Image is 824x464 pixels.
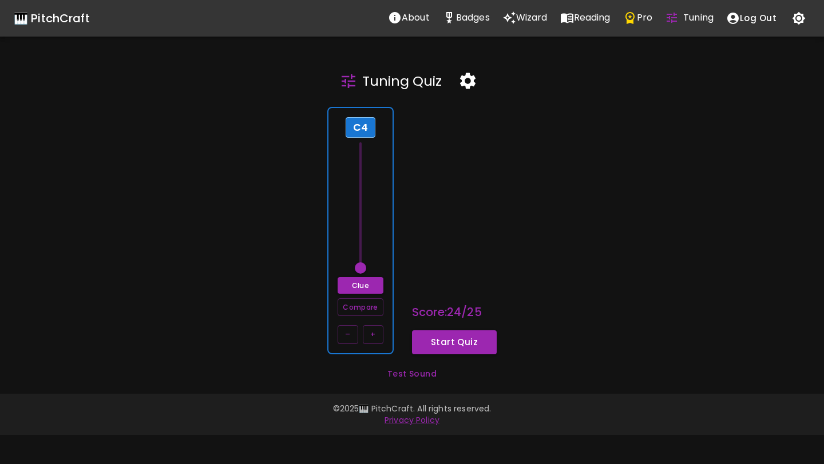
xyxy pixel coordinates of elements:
[554,6,617,29] button: Reading
[436,6,496,29] button: Stats
[659,6,720,30] a: Tuning Quiz
[382,6,436,30] a: About
[496,6,554,29] button: Wizard
[554,6,617,30] a: Reading
[720,6,783,30] button: account of current user
[346,117,375,138] div: C4
[338,277,383,294] button: Clue
[617,6,659,29] button: Pro
[385,414,439,426] a: Privacy Policy
[574,11,611,25] p: Reading
[436,6,496,30] a: Stats
[456,11,490,25] p: Badges
[338,325,358,344] button: –
[338,298,383,316] button: Compare
[683,11,714,25] p: Tuning
[617,6,659,30] a: Pro
[402,11,430,25] p: About
[362,72,442,90] h5: Tuning Quiz
[496,6,554,30] a: Wizard
[363,325,383,344] button: +
[412,303,482,321] h6: Score: 24 / 25
[14,9,90,27] a: 🎹 PitchCraft
[516,11,548,25] p: Wizard
[382,6,436,29] button: About
[659,6,720,29] button: Tuning Quiz
[637,11,652,25] p: Pro
[412,330,497,354] button: Start Quiz
[82,403,742,414] p: © 2025 🎹 PitchCraft. All rights reserved.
